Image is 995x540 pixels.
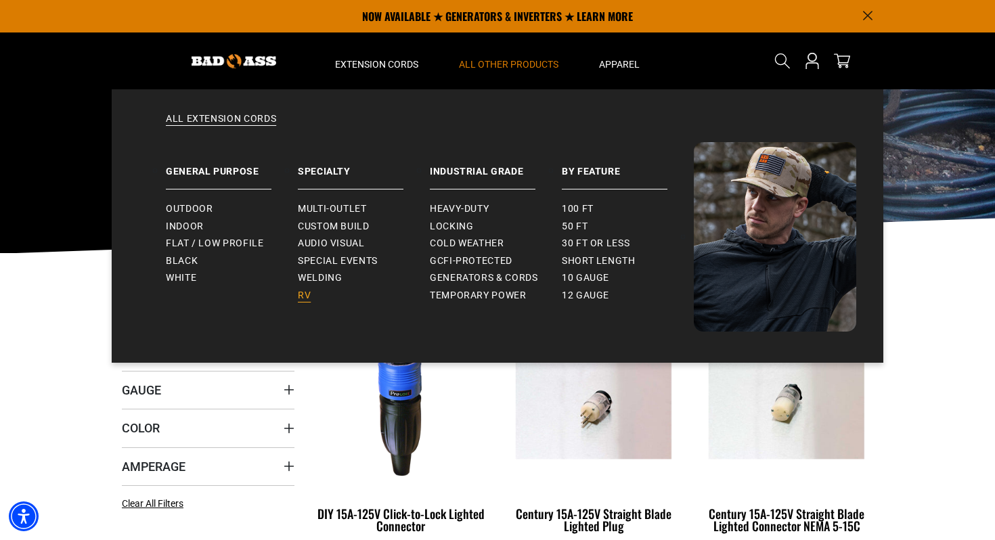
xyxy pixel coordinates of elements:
[508,355,679,459] img: Century 15A-125V Straight Blade Lighted Plug
[579,32,660,89] summary: Apparel
[122,447,294,485] summary: Amperage
[599,58,640,70] span: Apparel
[335,58,418,70] span: Extension Cords
[562,238,629,250] span: 30 ft or less
[562,200,694,218] a: 100 ft
[298,235,430,252] a: Audio Visual
[166,255,198,267] span: Black
[562,269,694,287] a: 10 gauge
[315,32,439,89] summary: Extension Cords
[166,200,298,218] a: Outdoor
[430,142,562,189] a: Industrial Grade
[298,272,342,284] span: Welding
[315,322,487,540] a: DIY 15A-125V Click-to-Lock Lighted Connector DIY 15A-125V Click-to-Lock Lighted Connector
[562,287,694,305] a: 12 gauge
[562,203,594,215] span: 100 ft
[701,508,873,532] div: Century 15A-125V Straight Blade Lighted Connector NEMA 5-15C
[166,142,298,189] a: General Purpose
[298,238,365,250] span: Audio Visual
[298,252,430,270] a: Special Events
[9,501,39,531] div: Accessibility Menu
[298,218,430,235] a: Custom Build
[562,218,694,235] a: 50 ft
[192,54,276,68] img: Bad Ass Extension Cords
[430,203,489,215] span: Heavy-Duty
[122,409,294,447] summary: Color
[430,255,512,267] span: GCFI-Protected
[298,287,430,305] a: RV
[298,203,367,215] span: Multi-Outlet
[701,355,872,459] img: Century 15A-125V Straight Blade Lighted Connector NEMA 5-15C
[701,322,873,540] a: Century 15A-125V Straight Blade Lighted Connector NEMA 5-15C Century 15A-125V Straight Blade Ligh...
[430,200,562,218] a: Heavy-Duty
[315,508,487,532] div: DIY 15A-125V Click-to-Lock Lighted Connector
[166,238,264,250] span: Flat / Low Profile
[562,255,636,267] span: Short Length
[459,58,558,70] span: All Other Products
[772,50,793,72] summary: Search
[298,221,370,233] span: Custom Build
[122,420,160,436] span: Color
[508,508,680,532] div: Century 15A-125V Straight Blade Lighted Plug
[316,329,487,485] img: DIY 15A-125V Click-to-Lock Lighted Connector
[430,290,527,302] span: Temporary Power
[430,221,473,233] span: Locking
[122,498,183,509] span: Clear All Filters
[562,272,609,284] span: 10 gauge
[694,142,856,332] img: Bad Ass Extension Cords
[166,203,213,215] span: Outdoor
[298,269,430,287] a: Welding
[801,32,823,89] a: Open this option
[122,459,185,474] span: Amperage
[562,142,694,189] a: By Feature
[562,221,588,233] span: 50 ft
[166,269,298,287] a: White
[166,272,196,284] span: White
[298,290,311,302] span: RV
[298,255,378,267] span: Special Events
[298,142,430,189] a: Specialty
[430,238,504,250] span: Cold Weather
[122,382,161,398] span: Gauge
[430,272,538,284] span: Generators & Cords
[166,218,298,235] a: Indoor
[508,322,680,540] a: Century 15A-125V Straight Blade Lighted Plug Century 15A-125V Straight Blade Lighted Plug
[166,235,298,252] a: Flat / Low Profile
[298,200,430,218] a: Multi-Outlet
[122,371,294,409] summary: Gauge
[562,235,694,252] a: 30 ft or less
[430,269,562,287] a: Generators & Cords
[122,497,189,511] a: Clear All Filters
[430,287,562,305] a: Temporary Power
[139,112,856,142] a: All Extension Cords
[430,252,562,270] a: GCFI-Protected
[562,290,609,302] span: 12 gauge
[562,252,694,270] a: Short Length
[166,252,298,270] a: Black
[166,221,204,233] span: Indoor
[439,32,579,89] summary: All Other Products
[831,53,853,69] a: cart
[430,235,562,252] a: Cold Weather
[430,218,562,235] a: Locking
